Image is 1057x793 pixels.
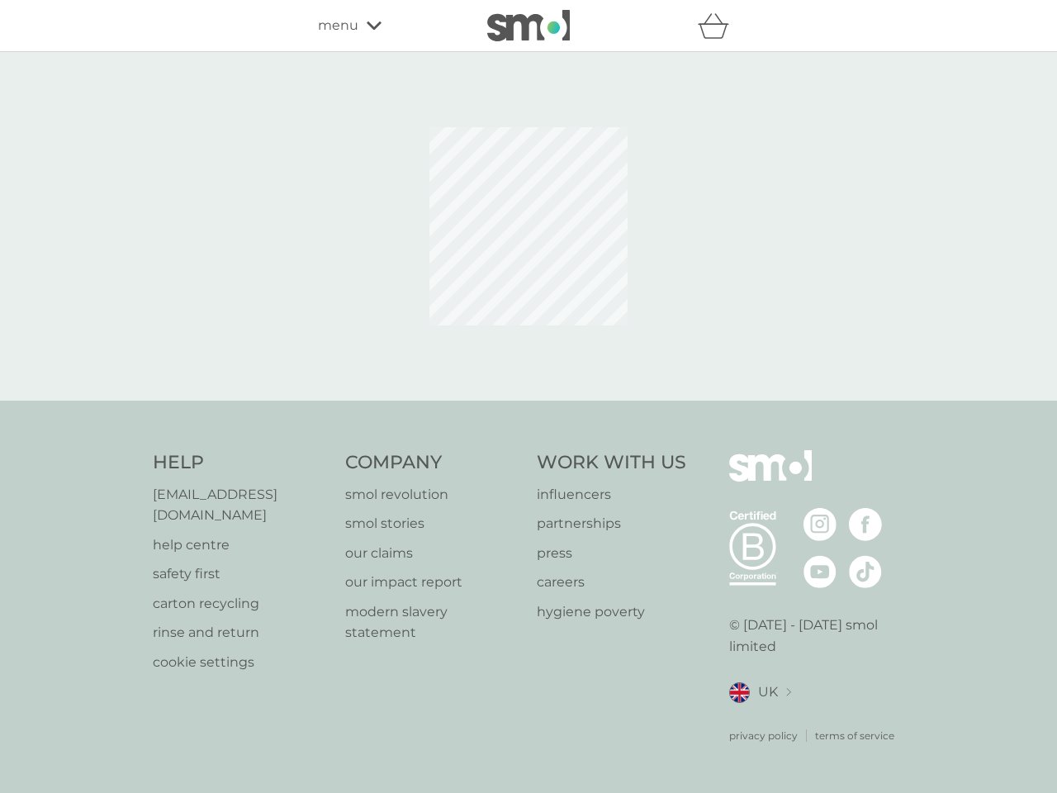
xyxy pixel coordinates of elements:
a: carton recycling [153,593,329,615]
a: careers [537,572,686,593]
img: visit the smol Tiktok page [849,555,882,588]
a: [EMAIL_ADDRESS][DOMAIN_NAME] [153,484,329,526]
a: help centre [153,534,329,556]
h4: Company [345,450,521,476]
a: partnerships [537,513,686,534]
span: UK [758,681,778,703]
h4: Help [153,450,329,476]
a: privacy policy [729,728,798,743]
a: press [537,543,686,564]
a: influencers [537,484,686,506]
a: terms of service [815,728,894,743]
p: © [DATE] - [DATE] smol limited [729,615,905,657]
a: smol revolution [345,484,521,506]
img: select a new location [786,688,791,697]
span: menu [318,15,358,36]
img: visit the smol Instagram page [803,508,837,541]
div: basket [698,9,739,42]
a: modern slavery statement [345,601,521,643]
a: cookie settings [153,652,329,673]
img: visit the smol Youtube page [803,555,837,588]
a: smol stories [345,513,521,534]
a: rinse and return [153,622,329,643]
img: visit the smol Facebook page [849,508,882,541]
img: smol [729,450,812,506]
h4: Work With Us [537,450,686,476]
a: our claims [345,543,521,564]
img: UK flag [729,682,750,703]
a: hygiene poverty [537,601,686,623]
a: our impact report [345,572,521,593]
img: smol [487,10,570,41]
a: safety first [153,563,329,585]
